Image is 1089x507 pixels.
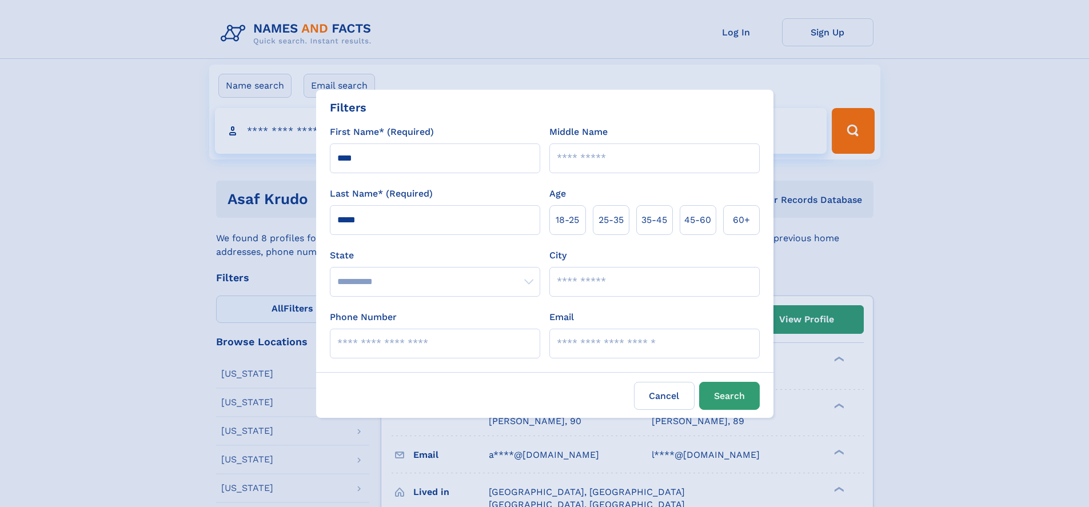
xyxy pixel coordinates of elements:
[641,213,667,227] span: 35‑45
[549,125,608,139] label: Middle Name
[330,249,540,262] label: State
[549,187,566,201] label: Age
[549,310,574,324] label: Email
[699,382,760,410] button: Search
[549,249,567,262] label: City
[330,310,397,324] label: Phone Number
[330,99,366,116] div: Filters
[599,213,624,227] span: 25‑35
[330,187,433,201] label: Last Name* (Required)
[684,213,711,227] span: 45‑60
[330,125,434,139] label: First Name* (Required)
[634,382,695,410] label: Cancel
[556,213,579,227] span: 18‑25
[733,213,750,227] span: 60+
